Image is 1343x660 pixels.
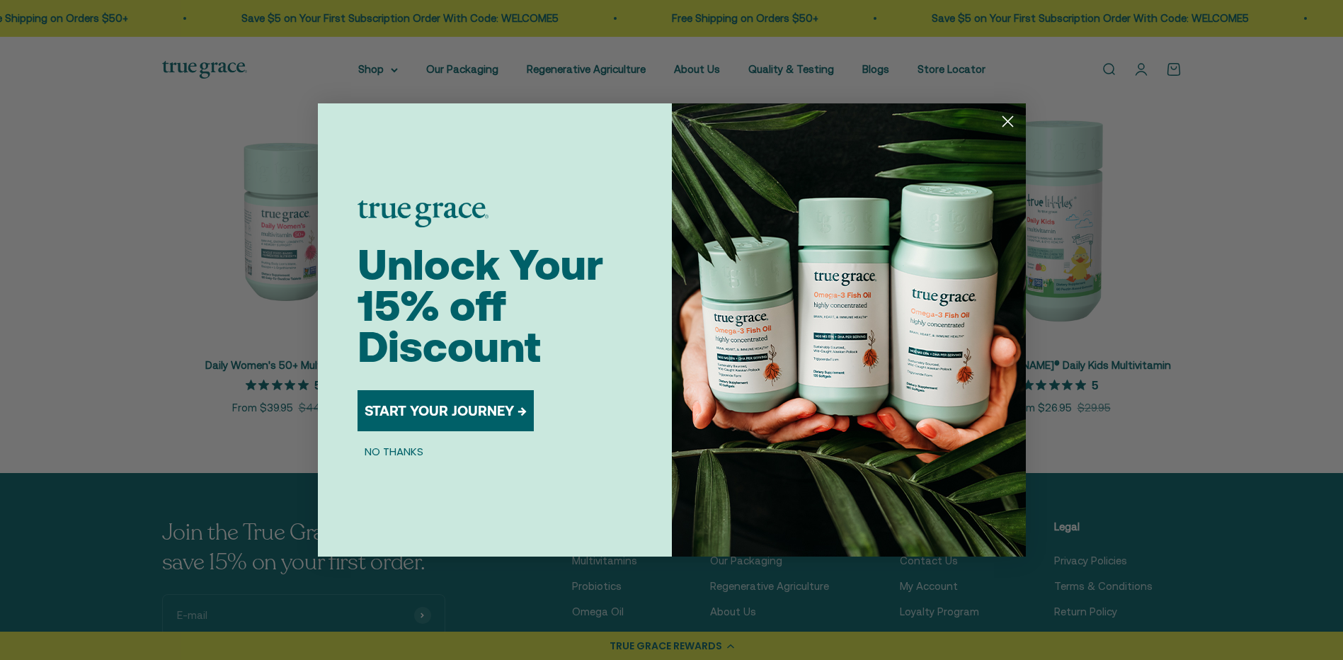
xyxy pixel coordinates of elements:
button: Close dialog [995,109,1020,134]
img: logo placeholder [358,200,488,227]
span: Unlock Your 15% off Discount [358,240,603,371]
button: NO THANKS [358,443,430,460]
img: 098727d5-50f8-4f9b-9554-844bb8da1403.jpeg [672,103,1026,557]
button: START YOUR JOURNEY → [358,390,534,431]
